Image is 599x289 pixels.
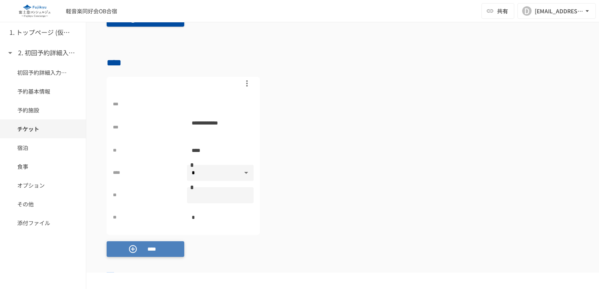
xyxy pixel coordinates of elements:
[18,48,81,58] h6: 2. 初回予約詳細入力ページ
[17,143,69,152] span: 宿泊
[17,200,69,208] span: その他
[17,87,69,96] span: 予約基本情報
[517,3,596,19] button: D[EMAIL_ADDRESS][DOMAIN_NAME]
[17,219,69,227] span: 添付ファイル
[497,7,508,15] span: 共有
[17,68,69,77] span: 初回予約詳細入力ページ
[522,6,532,16] div: D
[17,162,69,171] span: 食事
[9,5,60,17] img: eQeGXtYPV2fEKIA3pizDiVdzO5gJTl2ahLbsPaD2E4R
[535,6,583,16] div: [EMAIL_ADDRESS][DOMAIN_NAME]
[9,27,72,38] h6: 1. トップページ (仮予約一覧)
[17,181,69,190] span: オプション
[17,106,69,114] span: 予約施設
[17,125,69,133] span: チケット
[66,7,117,15] div: 軽音楽同好会OB合宿
[481,3,514,19] button: 共有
